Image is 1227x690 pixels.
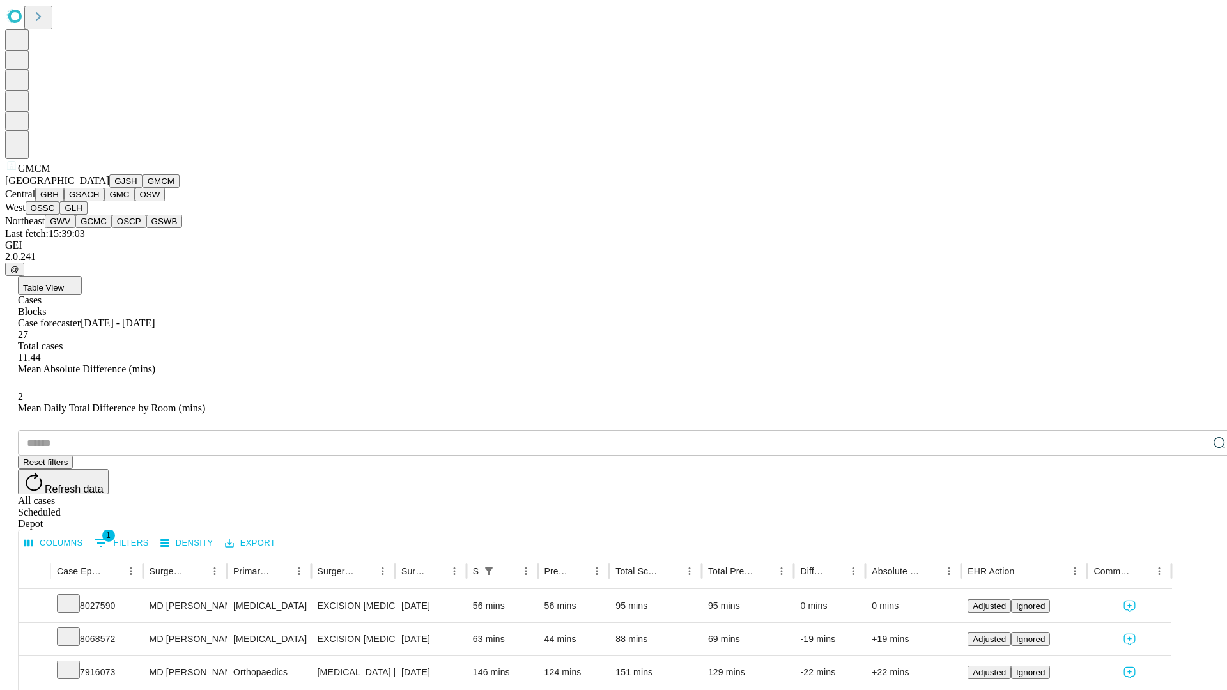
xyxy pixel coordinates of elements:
span: Table View [23,283,64,293]
button: Menu [122,562,140,580]
button: GJSH [109,174,143,188]
button: Adjusted [968,632,1011,646]
button: OSW [135,188,166,201]
div: -22 mins [800,656,859,689]
button: Sort [922,562,940,580]
span: 2 [18,391,23,402]
button: Sort [428,562,445,580]
button: Show filters [480,562,498,580]
span: Total cases [18,341,63,351]
div: 1 active filter [480,562,498,580]
span: Central [5,188,35,199]
button: Sort [755,562,773,580]
div: 8068572 [57,623,137,655]
div: 146 mins [473,656,532,689]
button: Sort [104,562,122,580]
span: Adjusted [973,634,1006,644]
div: Difference [800,566,825,576]
span: Mean Absolute Difference (mins) [18,364,155,374]
span: Case forecaster [18,318,81,328]
div: 8027590 [57,590,137,622]
button: Expand [25,595,44,618]
div: Primary Service [233,566,270,576]
button: Show filters [91,533,152,553]
div: 95 mins [708,590,788,622]
button: Ignored [1011,666,1050,679]
div: Surgery Date [401,566,426,576]
div: MD [PERSON_NAME] [PERSON_NAME] [150,656,220,689]
div: 88 mins [615,623,695,655]
button: Density [157,533,217,553]
span: [GEOGRAPHIC_DATA] [5,175,109,186]
button: Ignored [1011,599,1050,613]
button: Sort [272,562,290,580]
button: Sort [826,562,844,580]
div: EXCISION [MEDICAL_DATA] LESION EXCEPT [MEDICAL_DATA] TRUNK ETC 3.1 TO 4 CM [318,590,389,622]
button: GMCM [143,174,180,188]
button: GCMC [75,215,112,228]
button: Expand [25,662,44,684]
div: Case Epic Id [57,566,103,576]
span: Last fetch: 15:39:03 [5,228,85,239]
button: Menu [940,562,958,580]
div: 0 mins [872,590,955,622]
div: MD [PERSON_NAME] [PERSON_NAME] [150,623,220,655]
button: Menu [1066,562,1084,580]
div: [DATE] [401,656,460,689]
div: [MEDICAL_DATA] [233,590,304,622]
button: Menu [290,562,308,580]
span: Mean Daily Total Difference by Room (mins) [18,402,205,413]
div: Orthopaedics [233,656,304,689]
div: 129 mins [708,656,788,689]
div: Absolute Difference [872,566,921,576]
div: EHR Action [968,566,1014,576]
div: 63 mins [473,623,532,655]
button: Menu [844,562,862,580]
div: [DATE] [401,590,460,622]
button: Sort [499,562,517,580]
button: GSWB [146,215,183,228]
div: Scheduled In Room Duration [473,566,479,576]
span: GMCM [18,163,50,174]
span: Refresh data [45,484,104,494]
div: Total Scheduled Duration [615,566,661,576]
div: [MEDICAL_DATA] [MEDICAL_DATA] [318,656,389,689]
div: 56 mins [473,590,532,622]
span: Ignored [1016,668,1045,677]
button: Menu [681,562,698,580]
div: 2.0.241 [5,251,1222,263]
button: GBH [35,188,64,201]
button: Menu [445,562,463,580]
span: West [5,202,26,213]
button: Sort [1015,562,1033,580]
button: Menu [588,562,606,580]
div: 124 mins [544,656,603,689]
div: Surgeon Name [150,566,187,576]
button: Sort [1132,562,1150,580]
div: GEI [5,240,1222,251]
button: Menu [773,562,791,580]
span: @ [10,264,19,274]
div: Surgery Name [318,566,355,576]
button: @ [5,263,24,276]
span: Adjusted [973,668,1006,677]
button: Export [222,533,279,553]
button: Table View [18,276,82,295]
div: MD [PERSON_NAME] [PERSON_NAME] [150,590,220,622]
button: OSSC [26,201,60,215]
button: Menu [374,562,392,580]
button: Refresh data [18,469,109,494]
div: 44 mins [544,623,603,655]
button: Ignored [1011,632,1050,646]
span: 27 [18,329,28,340]
div: 69 mins [708,623,788,655]
span: Reset filters [23,457,68,467]
span: 11.44 [18,352,40,363]
button: Sort [356,562,374,580]
button: Reset filters [18,456,73,469]
div: Predicted In Room Duration [544,566,569,576]
div: [MEDICAL_DATA] [233,623,304,655]
button: Expand [25,629,44,651]
div: 0 mins [800,590,859,622]
span: [DATE] - [DATE] [81,318,155,328]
